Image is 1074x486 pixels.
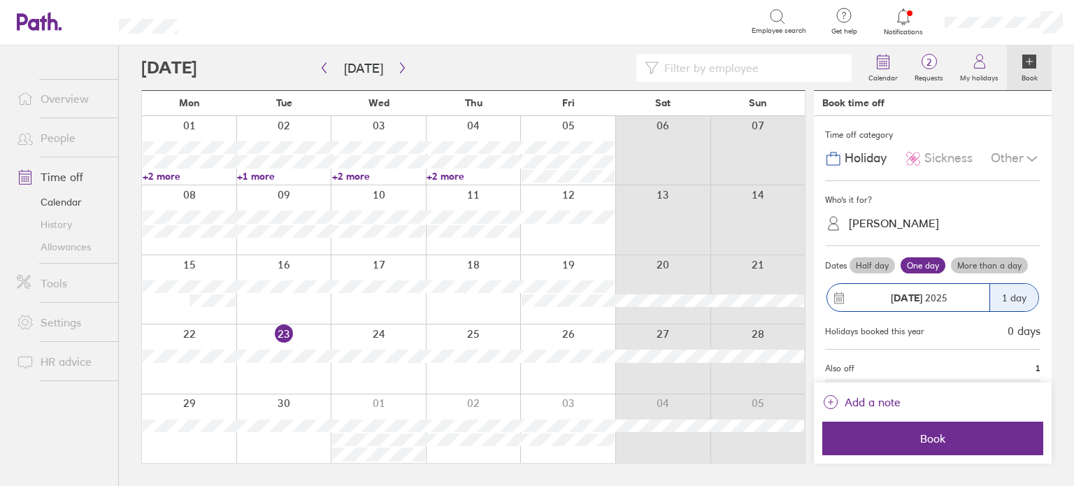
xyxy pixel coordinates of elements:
[845,391,901,413] span: Add a note
[6,236,118,258] a: Allowances
[845,151,887,166] span: Holiday
[822,27,867,36] span: Get help
[991,145,1040,172] div: Other
[901,257,945,274] label: One day
[924,151,973,166] span: Sickness
[6,308,118,336] a: Settings
[1008,324,1040,337] div: 0 days
[465,97,482,108] span: Thu
[332,170,425,183] a: +2 more
[832,432,1033,445] span: Book
[215,15,251,27] div: Search
[952,45,1007,90] a: My holidays
[822,97,885,108] div: Book time off
[179,97,200,108] span: Mon
[860,70,906,83] label: Calendar
[237,170,330,183] a: +1 more
[952,70,1007,83] label: My holidays
[143,170,236,183] a: +2 more
[825,190,1040,210] div: Who's it for?
[881,28,926,36] span: Notifications
[850,257,895,274] label: Half day
[6,269,118,297] a: Tools
[1013,70,1046,83] label: Book
[562,97,575,108] span: Fri
[822,391,901,413] button: Add a note
[906,45,952,90] a: 2Requests
[906,57,952,68] span: 2
[906,70,952,83] label: Requests
[659,55,843,81] input: Filter by employee
[6,348,118,376] a: HR advice
[825,261,847,271] span: Dates
[333,57,394,80] button: [DATE]
[891,292,922,304] strong: [DATE]
[6,85,118,113] a: Overview
[881,7,926,36] a: Notifications
[749,97,767,108] span: Sun
[825,276,1040,319] button: [DATE] 20251 day
[276,97,292,108] span: Tue
[368,97,389,108] span: Wed
[655,97,671,108] span: Sat
[860,45,906,90] a: Calendar
[989,284,1038,311] div: 1 day
[825,124,1040,145] div: Time off category
[427,170,520,183] a: +2 more
[849,217,939,230] div: [PERSON_NAME]
[1007,45,1052,90] a: Book
[1036,364,1040,373] span: 1
[6,124,118,152] a: People
[891,292,947,303] span: 2025
[6,163,118,191] a: Time off
[951,257,1028,274] label: More than a day
[6,213,118,236] a: History
[6,191,118,213] a: Calendar
[825,327,924,336] div: Holidays booked this year
[825,364,854,373] span: Also off
[822,422,1043,455] button: Book
[752,27,806,35] span: Employee search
